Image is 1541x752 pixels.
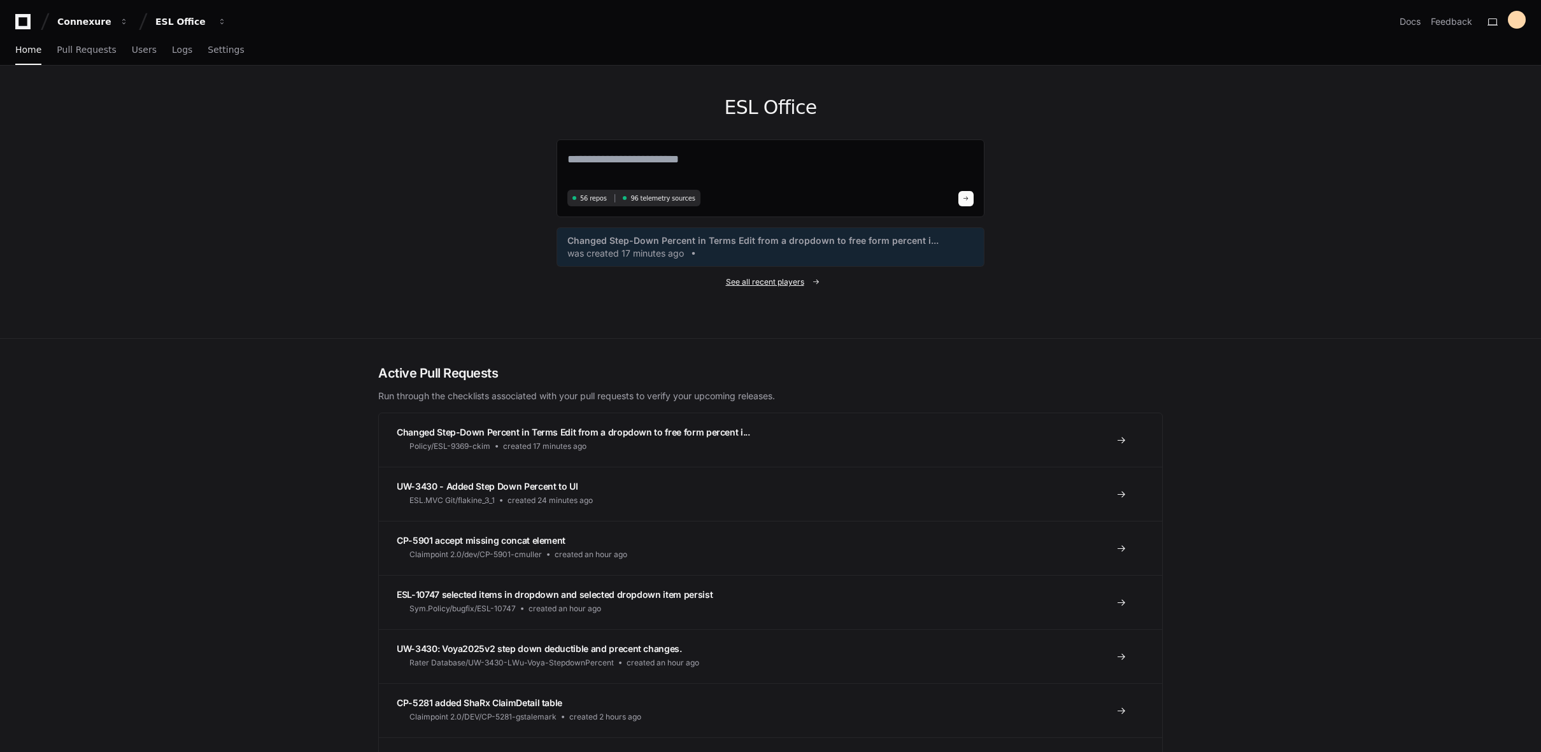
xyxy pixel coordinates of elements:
[409,441,490,451] span: Policy/ESL-9369-ckim
[208,46,244,53] span: Settings
[726,277,804,287] span: See all recent players
[379,629,1162,683] a: UW-3430: Voya2025v2 step down deductible and precent changes.Rater Database/UW-3430-LWu-Voya-Step...
[150,10,232,33] button: ESL Office
[379,521,1162,575] a: CP-5901 accept missing concat elementClaimpoint 2.0/dev/CP-5901-cmullercreated an hour ago
[409,495,495,506] span: ESL.MVC Git/flakine_3_1
[379,467,1162,521] a: UW-3430 - Added Step Down Percent to UIESL.MVC Git/flakine_3_1created 24 minutes ago
[172,36,192,65] a: Logs
[208,36,244,65] a: Settings
[567,247,684,260] span: was created 17 minutes ago
[172,46,192,53] span: Logs
[529,604,601,614] span: created an hour ago
[1400,15,1421,28] a: Docs
[555,550,627,560] span: created an hour ago
[627,658,699,668] span: created an hour ago
[155,15,210,28] div: ESL Office
[580,194,607,203] span: 56 repos
[379,575,1162,629] a: ESL-10747 selected items in dropdown and selected dropdown item persistSym.Policy/bugfix/ESL-1074...
[397,481,578,492] span: UW-3430 - Added Step Down Percent to UI
[567,234,974,260] a: Changed Step-Down Percent in Terms Edit from a dropdown to free form percent i...was created 17 m...
[1431,15,1472,28] button: Feedback
[397,643,682,654] span: UW-3430: Voya2025v2 step down deductible and precent changes.
[57,36,116,65] a: Pull Requests
[508,495,593,506] span: created 24 minutes ago
[567,234,939,247] span: Changed Step-Down Percent in Terms Edit from a dropdown to free form percent i...
[57,15,112,28] div: Connexure
[132,36,157,65] a: Users
[378,364,1163,382] h2: Active Pull Requests
[52,10,134,33] button: Connexure
[409,604,516,614] span: Sym.Policy/bugfix/ESL-10747
[409,712,557,722] span: Claimpoint 2.0/DEV/CP-5281-gstalemark
[409,550,542,560] span: Claimpoint 2.0/dev/CP-5901-cmuller
[379,413,1162,467] a: Changed Step-Down Percent in Terms Edit from a dropdown to free form percent i...Policy/ESL-9369-...
[557,277,984,287] a: See all recent players
[378,390,1163,402] p: Run through the checklists associated with your pull requests to verify your upcoming releases.
[15,36,41,65] a: Home
[15,46,41,53] span: Home
[569,712,641,722] span: created 2 hours ago
[503,441,586,451] span: created 17 minutes ago
[397,535,565,546] span: CP-5901 accept missing concat element
[57,46,116,53] span: Pull Requests
[409,658,614,668] span: Rater Database/UW-3430-LWu-Voya-StepdownPercent
[397,427,750,437] span: Changed Step-Down Percent in Terms Edit from a dropdown to free form percent i...
[132,46,157,53] span: Users
[379,683,1162,737] a: CP-5281 added ShaRx ClaimDetail tableClaimpoint 2.0/DEV/CP-5281-gstalemarkcreated 2 hours ago
[397,589,713,600] span: ESL-10747 selected items in dropdown and selected dropdown item persist
[557,96,984,119] h1: ESL Office
[630,194,695,203] span: 96 telemetry sources
[397,697,562,708] span: CP-5281 added ShaRx ClaimDetail table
